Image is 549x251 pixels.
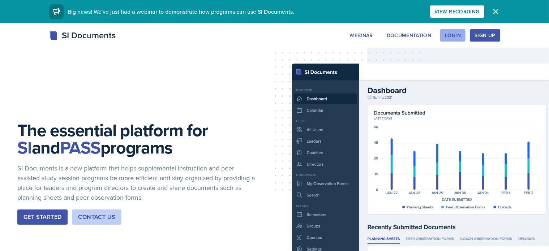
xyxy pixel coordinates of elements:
[78,213,115,221] div: Contact Us
[445,33,461,38] div: Login
[17,209,68,225] button: Get Started
[387,33,432,38] div: Documentation
[68,8,295,16] span: Big news! We've just had a webinar to demonstrate how programs can use SI Documents.
[349,33,373,38] div: Webinar
[345,29,377,42] button: Webinar
[72,209,121,225] button: Contact Us
[382,29,436,42] button: Documentation
[475,33,495,38] div: Sign Up
[440,29,466,42] button: Login
[49,29,116,42] div: SI Documents
[23,213,61,221] div: Get Started
[470,29,500,42] button: Sign Up
[435,9,480,14] div: View Recording
[430,5,484,18] button: View Recording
